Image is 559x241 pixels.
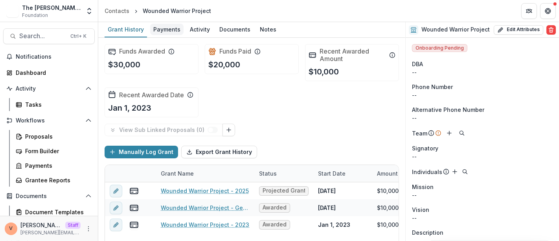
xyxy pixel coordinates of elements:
[494,25,543,35] button: Edit Attributes
[460,167,470,176] button: Search
[3,28,95,44] button: Search...
[22,12,48,19] span: Foundation
[110,185,122,197] button: edit
[208,59,240,70] p: $20,000
[257,24,279,35] div: Notes
[254,165,313,182] div: Status
[263,221,287,228] span: Awarded
[372,169,428,178] div: Amount Awarded
[187,24,213,35] div: Activity
[69,32,88,41] div: Ctrl + K
[105,24,147,35] div: Grant History
[161,204,250,212] a: Wounded Warrior Project - General Operating Support-2024
[25,176,88,184] div: Grantee Reports
[16,54,92,60] span: Notifications
[119,127,208,133] p: View Sub Linked Proposals ( 0 )
[101,5,132,17] a: Contacts
[313,165,372,182] div: Start Date
[19,32,66,40] span: Search...
[13,145,95,158] a: Form Builder
[108,102,151,114] p: Jan 1, 2023
[119,48,165,55] h2: Funds Awarded
[521,3,537,19] button: Partners
[110,219,122,231] button: edit
[105,124,223,136] button: View Sub Linked Proposals (0)
[25,208,88,216] div: Document Templates
[412,228,443,237] span: Description
[156,169,199,178] div: Grant Name
[16,193,82,200] span: Documents
[457,128,467,138] button: Search
[313,169,350,178] div: Start Date
[222,124,235,136] button: Link Grants
[309,66,339,78] p: $10,000
[216,22,254,37] a: Documents
[318,221,350,229] p: Jan 1, 2023
[412,60,423,68] span: DBA
[22,4,81,12] div: The [PERSON_NAME] Foundation
[156,165,254,182] div: Grant Name
[25,147,88,155] div: Form Builder
[412,168,442,176] p: Individuals
[257,22,279,37] a: Notes
[450,167,460,176] button: Add
[181,146,257,158] button: Export Grant History
[105,146,178,158] button: Manually Log Grant
[101,5,214,17] nav: breadcrumb
[161,221,249,229] a: Wounded Warrior Project - 2023
[540,3,556,19] button: Get Help
[3,190,95,202] button: Open Documents
[161,187,249,195] a: Wounded Warrior Project - 2025
[129,220,139,230] button: view-payments
[13,174,95,187] a: Grantee Reports
[412,83,453,91] span: Phone Number
[320,48,386,63] h2: Recent Awarded Amount
[377,187,399,195] div: $10,000
[412,214,553,222] p: --
[445,128,454,138] button: Add
[3,66,95,79] a: Dashboard
[372,165,431,182] div: Amount Awarded
[25,100,88,109] div: Tasks
[129,203,139,213] button: view-payments
[412,44,467,52] span: Onboarding Pending
[318,187,336,195] p: [DATE]
[219,48,251,55] h2: Funds Paid
[412,114,553,122] p: --
[16,85,82,92] span: Activity
[412,191,553,199] p: --
[25,161,88,170] div: Payments
[108,59,140,70] p: $30,000
[105,7,129,15] div: Contacts
[254,169,281,178] div: Status
[421,26,490,33] h2: Wounded Warrior Project
[377,204,399,212] div: $10,000
[412,68,553,76] div: --
[84,3,95,19] button: Open entity switcher
[6,5,19,17] img: The Brunetti Foundation
[84,224,93,234] button: More
[216,24,254,35] div: Documents
[377,221,399,229] div: $10,000
[13,159,95,172] a: Payments
[3,82,95,95] button: Open Activity
[412,144,438,152] span: Signatory
[150,24,184,35] div: Payments
[25,132,88,141] div: Proposals
[412,129,427,137] p: Team
[16,69,88,77] div: Dashboard
[129,186,139,196] button: view-payments
[13,206,95,219] a: Document Templates
[318,204,336,212] p: [DATE]
[412,183,434,191] span: Mission
[412,152,553,161] div: --
[263,187,305,194] span: Projected Grants
[65,222,81,229] p: Staff
[412,106,484,114] span: Alternative Phone Number
[263,204,287,211] span: Awarded
[13,130,95,143] a: Proposals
